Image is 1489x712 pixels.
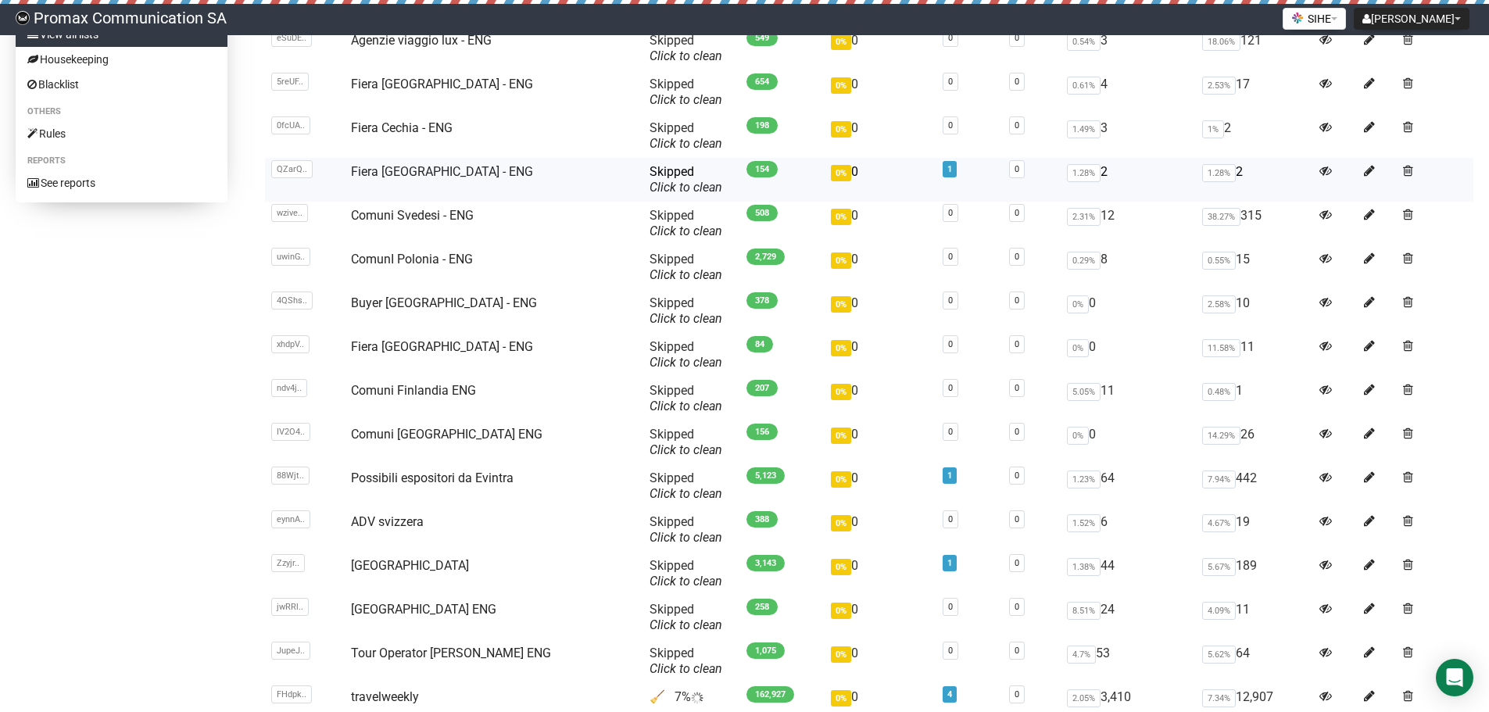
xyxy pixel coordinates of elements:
[1202,33,1240,51] span: 18.06%
[1196,596,1313,639] td: 11
[746,30,778,46] span: 549
[1196,289,1313,333] td: 10
[1436,659,1473,696] div: Open Intercom Messenger
[831,252,851,269] span: 0%
[1015,558,1019,568] a: 0
[1067,470,1101,488] span: 1.23%
[643,683,740,711] td: 🧹 7%
[650,224,722,238] a: Click to clean
[351,164,533,179] a: Fiera [GEOGRAPHIC_DATA] - ENG
[948,514,953,524] a: 0
[1196,552,1313,596] td: 189
[1291,12,1304,24] img: favicons
[1061,683,1196,711] td: 3,410
[948,208,953,218] a: 0
[825,27,936,70] td: 0
[650,311,722,326] a: Click to clean
[650,574,722,589] a: Click to clean
[831,121,851,138] span: 0%
[351,33,492,48] a: Agenzie viaggio lux - ENG
[271,73,309,91] span: 5reUF..
[746,117,778,134] span: 198
[1202,514,1236,532] span: 4.67%
[831,471,851,488] span: 0%
[1202,164,1236,182] span: 1.28%
[271,335,310,353] span: xhdpV..
[650,120,722,151] span: Skipped
[831,296,851,313] span: 0%
[825,683,936,711] td: 0
[1196,333,1313,377] td: 11
[948,646,953,656] a: 0
[1015,646,1019,656] a: 0
[1015,33,1019,43] a: 0
[1015,208,1019,218] a: 0
[1015,689,1019,699] a: 0
[1202,689,1236,707] span: 7.34%
[650,470,722,501] span: Skipped
[1067,427,1089,445] span: 0%
[1067,646,1096,664] span: 4.7%
[1061,552,1196,596] td: 44
[650,48,722,63] a: Click to clean
[831,646,851,663] span: 0%
[351,470,514,485] a: Possibili espositori da Evintra
[351,77,533,91] a: Fiera [GEOGRAPHIC_DATA] - ENG
[825,596,936,639] td: 0
[16,152,227,170] li: Reports
[1196,377,1313,420] td: 1
[1061,289,1196,333] td: 0
[271,598,309,616] span: jwRRl..
[948,383,953,393] a: 0
[16,170,227,195] a: See reports
[948,33,953,43] a: 0
[1015,470,1019,481] a: 0
[650,267,722,282] a: Click to clean
[1196,639,1313,683] td: 64
[650,530,722,545] a: Click to clean
[746,249,785,265] span: 2,729
[271,685,312,703] span: FHdpk..
[948,602,953,612] a: 0
[16,11,30,25] img: 88c7fc33e09b74c4e8267656e4bfd945
[650,252,722,282] span: Skipped
[831,340,851,356] span: 0%
[271,467,310,485] span: 88Wjt..
[746,424,778,440] span: 156
[1015,383,1019,393] a: 0
[1067,164,1101,182] span: 1.28%
[1067,120,1101,138] span: 1.49%
[746,467,785,484] span: 5,123
[1196,158,1313,202] td: 2
[947,470,952,481] a: 1
[650,646,722,676] span: Skipped
[650,602,722,632] span: Skipped
[746,380,778,396] span: 207
[825,70,936,114] td: 0
[271,554,305,572] span: Zzyjr..
[16,121,227,146] a: Rules
[650,180,722,195] a: Click to clean
[271,116,310,134] span: 0fcUA..
[650,661,722,676] a: Click to clean
[351,646,551,660] a: Tour Operator [PERSON_NAME] ENG
[351,689,419,704] a: travelweekly
[351,295,537,310] a: Buyer [GEOGRAPHIC_DATA] - ENG
[1061,158,1196,202] td: 2
[825,377,936,420] td: 0
[351,427,542,442] a: Comuni [GEOGRAPHIC_DATA] ENG
[1202,252,1236,270] span: 0.55%
[947,558,952,568] a: 1
[825,552,936,596] td: 0
[825,114,936,158] td: 0
[271,510,310,528] span: eynnA..
[1061,377,1196,420] td: 11
[1067,252,1101,270] span: 0.29%
[271,292,313,309] span: 4QShs..
[1196,27,1313,70] td: 121
[1196,508,1313,552] td: 19
[831,165,851,181] span: 0%
[1061,639,1196,683] td: 53
[1067,33,1101,51] span: 0.54%
[1067,339,1089,357] span: 0%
